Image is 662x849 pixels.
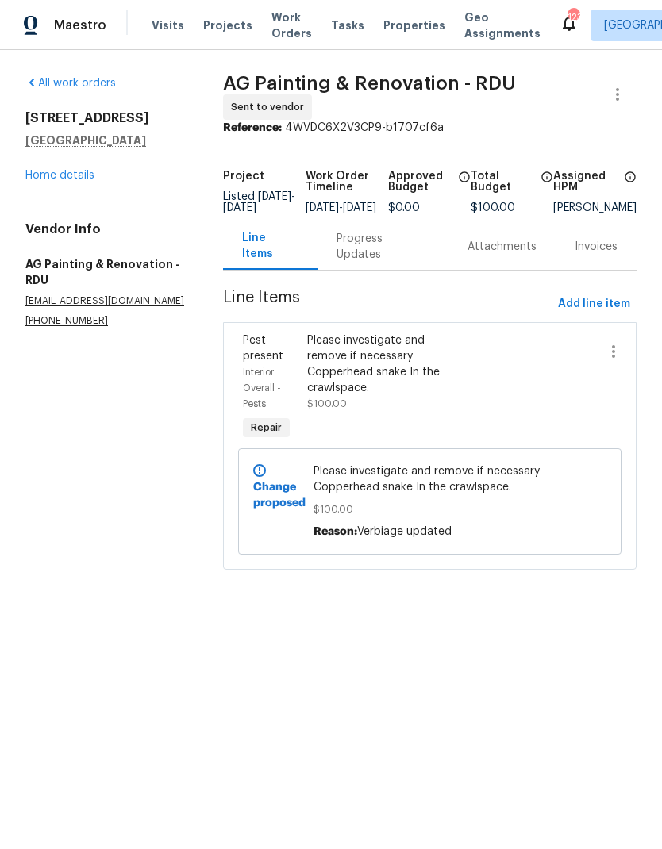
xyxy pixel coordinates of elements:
[471,171,536,193] h5: Total Budget
[54,17,106,33] span: Maestro
[25,221,185,237] h4: Vendor Info
[307,399,347,409] span: $100.00
[314,526,357,537] span: Reason:
[203,17,252,33] span: Projects
[471,202,515,213] span: $100.00
[223,74,516,93] span: AG Painting & Renovation - RDU
[314,463,546,495] span: Please investigate and remove if necessary Copperhead snake In the crawlspace.
[25,256,185,288] h5: AG Painting & Renovation - RDU
[624,171,637,202] span: The hpm assigned to this work order.
[388,171,453,193] h5: Approved Budget
[242,230,298,262] div: Line Items
[258,191,291,202] span: [DATE]
[243,367,281,409] span: Interior Overall - Pests
[464,10,541,41] span: Geo Assignments
[271,10,312,41] span: Work Orders
[343,202,376,213] span: [DATE]
[388,202,420,213] span: $0.00
[223,202,256,213] span: [DATE]
[558,294,630,314] span: Add line item
[568,10,579,25] div: 123
[223,171,264,182] h5: Project
[553,202,637,213] div: [PERSON_NAME]
[314,501,546,517] span: $100.00
[223,191,295,213] span: -
[458,171,471,202] span: The total cost of line items that have been approved by both Opendoor and the Trade Partner. This...
[253,482,306,509] b: Change proposed
[223,191,295,213] span: Listed
[223,120,637,136] div: 4WVDC6X2V3CP9-b1707cf6a
[575,239,618,255] div: Invoices
[231,99,310,115] span: Sent to vendor
[383,17,445,33] span: Properties
[244,420,288,436] span: Repair
[357,526,452,537] span: Verbiage updated
[243,335,283,362] span: Pest present
[223,122,282,133] b: Reference:
[306,202,339,213] span: [DATE]
[541,171,553,202] span: The total cost of line items that have been proposed by Opendoor. This sum includes line items th...
[223,290,552,319] span: Line Items
[25,78,116,89] a: All work orders
[553,171,619,193] h5: Assigned HPM
[152,17,184,33] span: Visits
[306,171,388,193] h5: Work Order Timeline
[468,239,537,255] div: Attachments
[307,332,457,396] div: Please investigate and remove if necessary Copperhead snake In the crawlspace.
[306,202,376,213] span: -
[25,170,94,181] a: Home details
[331,20,364,31] span: Tasks
[337,231,429,263] div: Progress Updates
[552,290,637,319] button: Add line item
